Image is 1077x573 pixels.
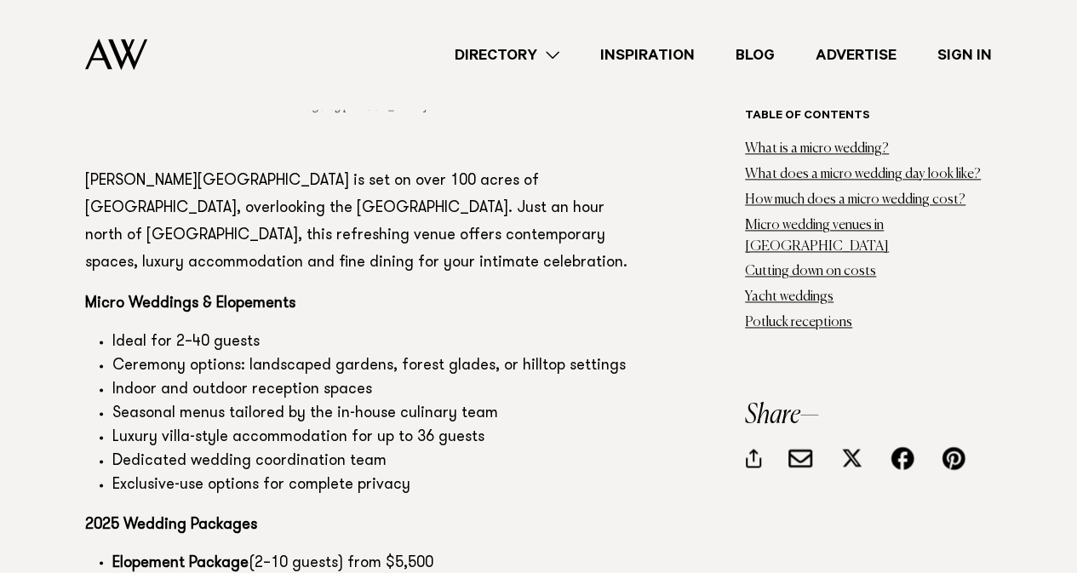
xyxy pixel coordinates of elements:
[745,316,852,329] a: Potluck receptions
[85,38,147,70] img: Auckland Weddings Logo
[112,355,634,379] li: Ceremony options: landscaped gardens, forest glades, or hilltop settings
[745,265,876,278] a: Cutting down on costs
[85,517,257,532] strong: 2025 Wedding Packages
[715,43,795,66] a: Blog
[112,427,634,450] li: Luxury villa-style accommodation for up to 36 guests
[795,43,917,66] a: Advertise
[85,296,295,312] strong: Micro Weddings & Elopements
[580,43,715,66] a: Inspiration
[85,168,634,277] p: [PERSON_NAME][GEOGRAPHIC_DATA] is set on over 100 acres of [GEOGRAPHIC_DATA], overlooking the [GE...
[745,402,992,429] h3: Share
[112,474,634,498] li: Exclusive-use options for complete privacy
[112,379,634,403] li: Indoor and outdoor reception spaces
[294,101,427,112] em: Image by [PERSON_NAME]
[112,450,634,474] li: Dedicated wedding coordination team
[745,219,889,254] a: Micro wedding venues in [GEOGRAPHIC_DATA]
[745,290,834,304] a: Yacht weddings
[745,109,992,125] h6: Table of contents
[745,193,965,207] a: How much does a micro wedding cost?
[745,142,889,156] a: What is a micro wedding?
[112,331,634,355] li: Ideal for 2–40 guests
[112,403,634,427] li: Seasonal menus tailored by the in-house culinary team
[917,43,1012,66] a: Sign In
[112,555,249,570] strong: Elopement Package
[434,43,580,66] a: Directory
[745,168,981,181] a: What does a micro wedding day look like?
